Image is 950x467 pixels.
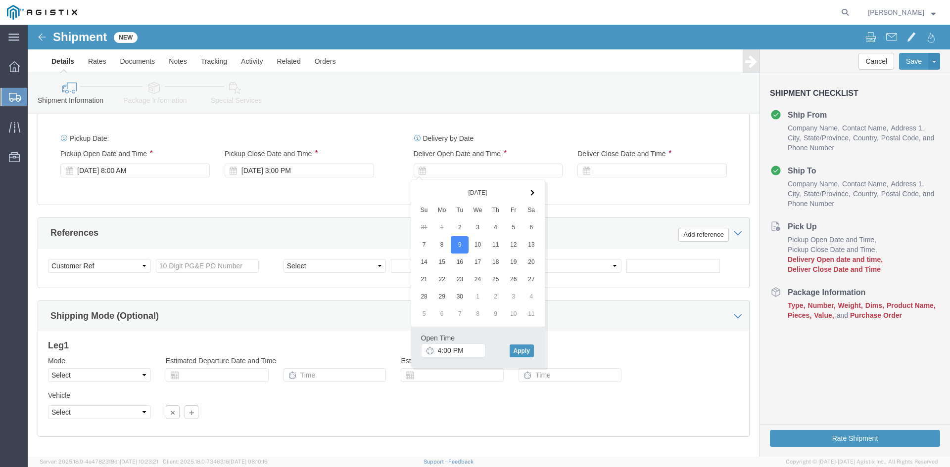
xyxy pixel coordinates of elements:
img: logo [7,5,77,20]
span: Copyright © [DATE]-[DATE] Agistix Inc., All Rights Reserved [786,458,938,466]
span: Server: 2025.18.0-4e47823f9d1 [40,459,158,465]
span: [DATE] 08:10:16 [229,459,268,465]
a: Support [424,459,448,465]
button: [PERSON_NAME] [867,6,936,18]
span: [DATE] 10:23:21 [120,459,158,465]
span: Chris Catarino [868,7,924,18]
span: Client: 2025.18.0-7346316 [163,459,268,465]
iframe: FS Legacy Container [28,25,950,457]
a: Feedback [448,459,474,465]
